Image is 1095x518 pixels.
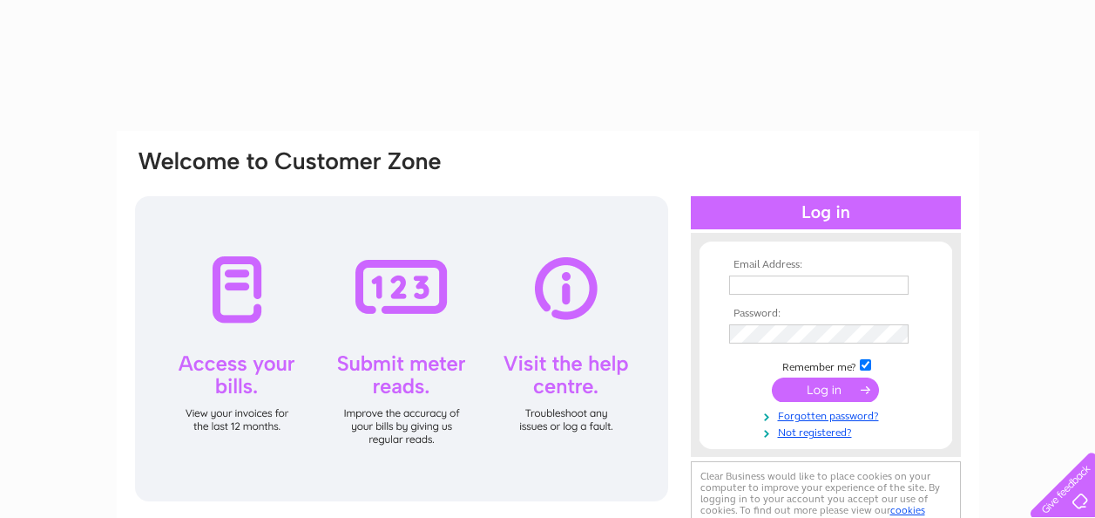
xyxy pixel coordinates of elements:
[729,406,927,423] a: Forgotten password?
[772,378,879,402] input: Submit
[725,308,927,320] th: Password:
[725,357,927,374] td: Remember me?
[729,423,927,440] a: Not registered?
[725,259,927,271] th: Email Address:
